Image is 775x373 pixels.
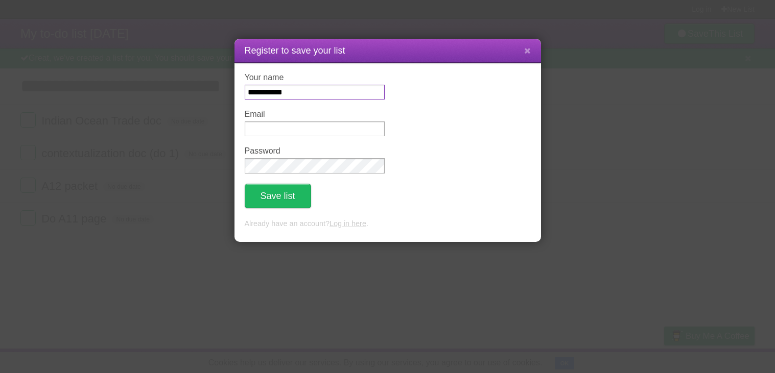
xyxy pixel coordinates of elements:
[245,184,311,208] button: Save list
[330,219,366,228] a: Log in here
[245,44,531,58] h1: Register to save your list
[245,110,385,119] label: Email
[245,218,531,230] p: Already have an account? .
[245,146,385,156] label: Password
[245,73,385,82] label: Your name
